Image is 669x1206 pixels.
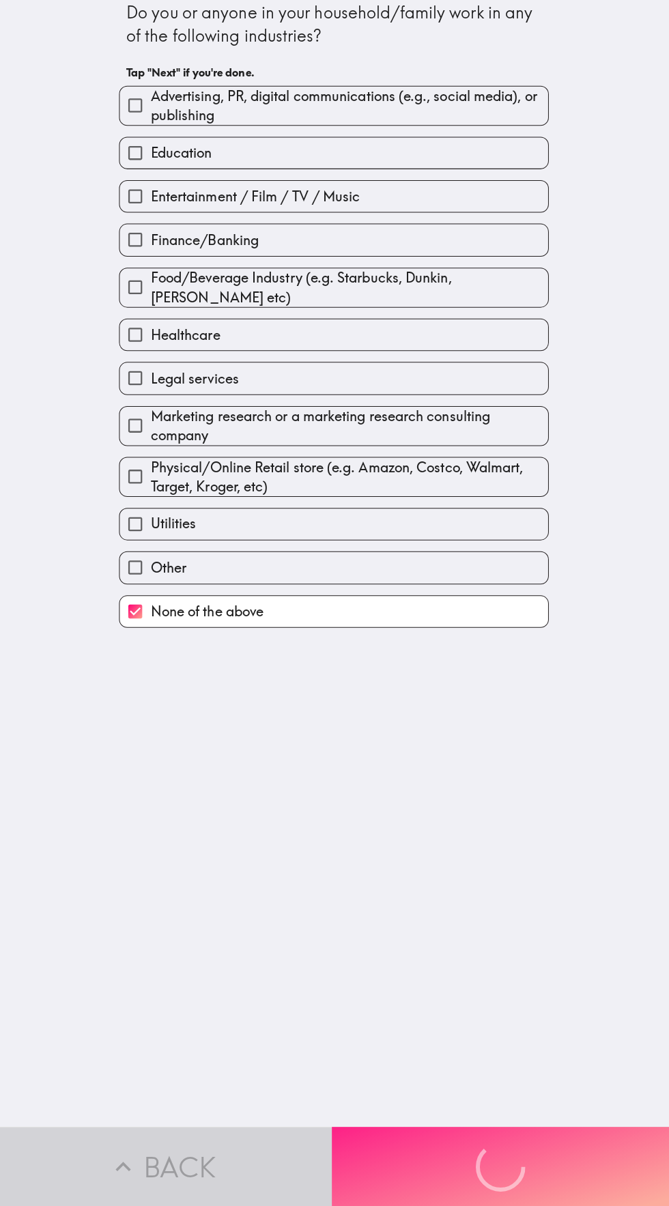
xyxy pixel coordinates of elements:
button: Other [124,558,549,588]
button: Finance/Banking [124,233,549,263]
button: Legal services [124,370,549,401]
button: Healthcare [124,327,549,358]
button: Entertainment / Film / TV / Music [124,190,549,220]
span: Healthcare [155,333,224,352]
span: Legal services [155,376,242,395]
button: Utilities [124,515,549,545]
span: Finance/Banking [155,239,262,258]
button: Physical/Online Retail store (e.g. Amazon, Costco, Walmart, Target, Kroger, etc) [124,464,549,502]
span: Physical/Online Retail store (e.g. Amazon, Costco, Walmart, Target, Kroger, etc) [155,464,549,502]
span: Utilities [155,520,200,539]
div: Do you or anyone in your household/family work in any of the following industries? [131,12,542,57]
span: Education [155,152,216,171]
button: Food/Beverage Industry (e.g. Starbucks, Dunkin, [PERSON_NAME] etc) [124,276,549,315]
button: Education [124,147,549,177]
span: Other [155,564,190,583]
span: Advertising, PR, digital communications (e.g., social media), or publishing [155,96,549,134]
h6: Tap "Next" if you're done. [131,74,542,89]
span: Food/Beverage Industry (e.g. Starbucks, Dunkin, [PERSON_NAME] etc) [155,276,549,315]
button: Marketing research or a marketing research consulting company [124,414,549,452]
button: None of the above [124,601,549,632]
span: Entertainment / Film / TV / Music [155,196,362,215]
span: Marketing research or a marketing research consulting company [155,414,549,452]
button: Advertising, PR, digital communications (e.g., social media), or publishing [124,96,549,134]
span: None of the above [155,607,267,626]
